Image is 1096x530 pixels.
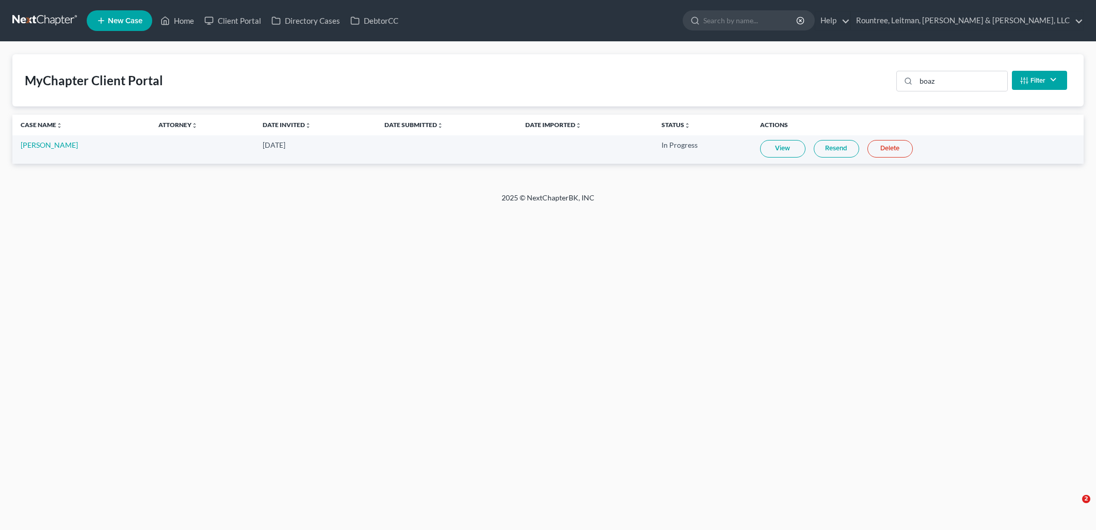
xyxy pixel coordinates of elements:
[155,11,199,30] a: Home
[1061,495,1086,520] iframe: Intercom live chat
[305,122,311,129] i: unfold_more
[108,17,142,25] span: New Case
[525,121,582,129] a: Date Importedunfold_more
[815,11,850,30] a: Help
[1012,71,1067,90] button: Filter
[760,140,805,158] a: View
[684,122,690,129] i: unfold_more
[662,121,690,129] a: Statusunfold_more
[263,141,285,149] span: [DATE]
[916,71,1007,91] input: Search...
[263,121,311,129] a: Date Invitedunfold_more
[653,135,752,164] td: In Progress
[56,122,62,129] i: unfold_more
[158,121,198,129] a: Attorneyunfold_more
[21,141,78,149] a: [PERSON_NAME]
[21,121,62,129] a: Case Nameunfold_more
[814,140,859,158] a: Resend
[266,11,345,30] a: Directory Cases
[384,121,443,129] a: Date Submittedunfold_more
[867,140,913,158] a: Delete
[25,72,163,89] div: MyChapter Client Portal
[575,122,582,129] i: unfold_more
[199,11,266,30] a: Client Portal
[345,11,404,30] a: DebtorCC
[437,122,443,129] i: unfold_more
[1082,495,1090,503] span: 2
[254,193,842,211] div: 2025 © NextChapterBK, INC
[752,115,1084,135] th: Actions
[191,122,198,129] i: unfold_more
[851,11,1083,30] a: Rountree, Leitman, [PERSON_NAME] & [PERSON_NAME], LLC
[703,11,798,30] input: Search by name...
